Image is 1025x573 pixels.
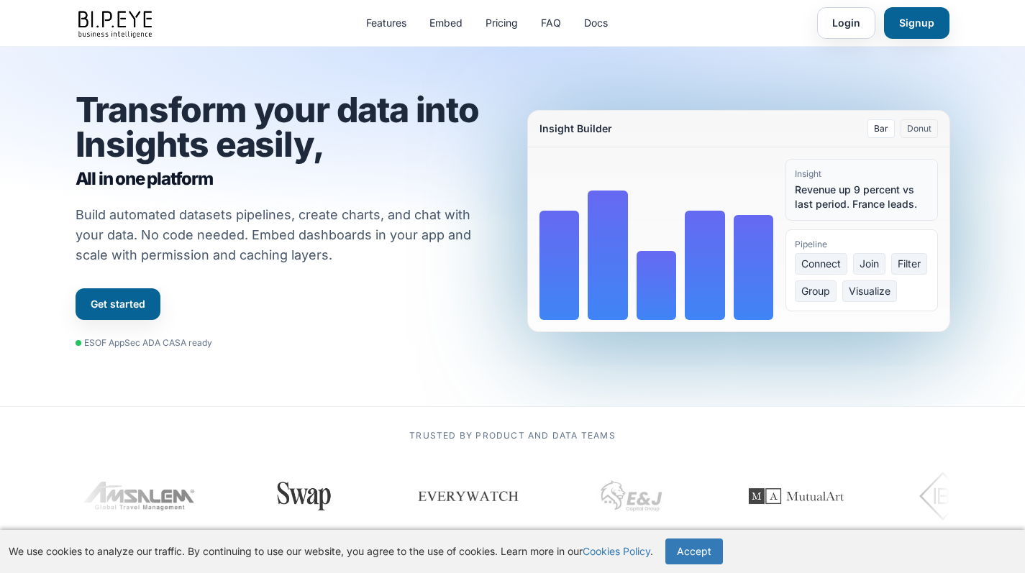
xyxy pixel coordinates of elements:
span: Visualize [842,280,897,302]
a: Get started [76,288,160,320]
div: Revenue up 9 percent vs last period. France leads. [795,183,929,211]
a: Cookies Policy [583,545,650,557]
span: All in one platform [76,168,498,191]
button: Donut [901,119,938,138]
img: Amsalem [83,482,197,510]
img: MutualArt [732,460,861,532]
a: Pricing [486,16,518,30]
img: Swap [270,482,337,510]
a: FAQ [541,16,561,30]
img: bipeye-logo [76,7,158,40]
div: Pipeline [795,239,929,250]
img: Everywatch [416,475,520,518]
div: Bar chart [539,159,774,320]
a: Signup [884,7,949,39]
h1: Transform your data into Insights easily, [76,93,498,191]
p: Build automated datasets pipelines, create charts, and chat with your data. No code needed. Embed... [76,205,490,265]
button: Bar [867,119,895,138]
button: Accept [665,538,723,564]
a: Features [366,16,406,30]
img: EJ Capital [596,460,668,532]
p: We use cookies to analyze our traffic. By continuing to use our website, you agree to the use of ... [9,544,653,559]
span: Join [853,253,885,275]
p: Trusted by product and data teams [76,430,950,441]
div: Insight [795,168,929,180]
div: ESOF AppSec ADA CASA ready [76,337,212,349]
a: Embed [429,16,463,30]
a: Docs [584,16,608,30]
span: Connect [795,253,847,275]
img: IBI [919,467,1001,525]
span: Group [795,280,837,302]
span: Filter [891,253,927,275]
div: Insight Builder [539,122,612,136]
a: Login [817,7,875,39]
